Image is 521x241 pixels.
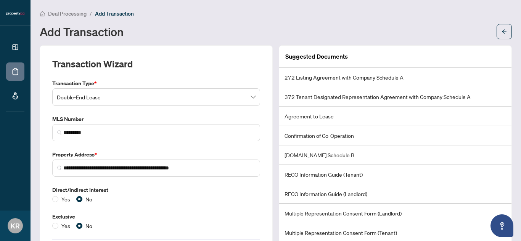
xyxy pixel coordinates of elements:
[48,10,87,17] span: Deal Processing
[279,87,511,107] li: 372 Tenant Designated Representation Agreement with Company Schedule A
[58,222,73,230] span: Yes
[279,184,511,204] li: RECO Information Guide (Landlord)
[279,68,511,87] li: 272 Listing Agreement with Company Schedule A
[57,90,256,104] span: Double-End Lease
[490,214,513,237] button: Open asap
[40,11,45,16] span: home
[58,195,73,203] span: Yes
[279,165,511,184] li: RECO Information Guide (Tenant)
[52,150,260,159] label: Property Address
[279,204,511,223] li: Multiple Representation Consent Form (Landlord)
[279,107,511,126] li: Agreement to Lease
[52,186,260,194] label: Direct/Indirect Interest
[82,195,95,203] span: No
[502,29,507,34] span: arrow-left
[52,79,260,88] label: Transaction Type
[82,222,95,230] span: No
[6,11,24,16] img: logo
[90,9,92,18] li: /
[95,10,134,17] span: Add Transaction
[40,26,124,38] h1: Add Transaction
[279,126,511,145] li: Confirmation of Co-Operation
[11,220,20,231] span: KR
[52,212,260,221] label: Exclusive
[57,130,62,135] img: search_icon
[285,52,348,61] article: Suggested Documents
[57,166,62,170] img: search_icon
[52,115,260,123] label: MLS Number
[279,145,511,165] li: [DOMAIN_NAME] Schedule B
[52,58,133,70] h2: Transaction Wizard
